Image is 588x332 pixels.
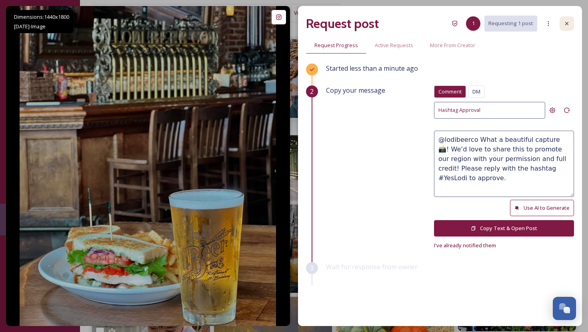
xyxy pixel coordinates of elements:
[484,16,537,31] button: Requesting 1 post
[438,106,480,114] span: Hashtag Approval
[310,263,314,273] span: 3
[430,42,475,49] span: More From Creator
[20,6,276,326] img: Today’s special! Grilled chicken meets vibrant pesto, red peppers with feta cheese and stacked hi...
[326,262,418,271] span: Wait for response from owner
[434,220,574,237] button: Copy Text & Open Post
[326,85,385,95] span: Copy your message
[314,42,358,49] span: Request Progress
[553,297,576,320] button: Open Chat
[472,20,475,27] span: 1
[310,87,314,96] span: 2
[375,42,413,49] span: Active Requests
[434,131,574,197] textarea: @lodibeerco What a beautiful capture 📸! We’d love to share this to promote our region with your p...
[326,64,418,73] span: Started less than a minute ago
[434,242,496,249] span: I've already notified them
[472,88,480,95] span: DM
[438,88,462,95] span: Comment
[510,200,574,216] button: Use AI to Generate
[14,23,46,30] span: [DATE] - Image
[14,13,69,20] span: Dimensions: 1440 x 1800
[306,14,379,33] h2: Request post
